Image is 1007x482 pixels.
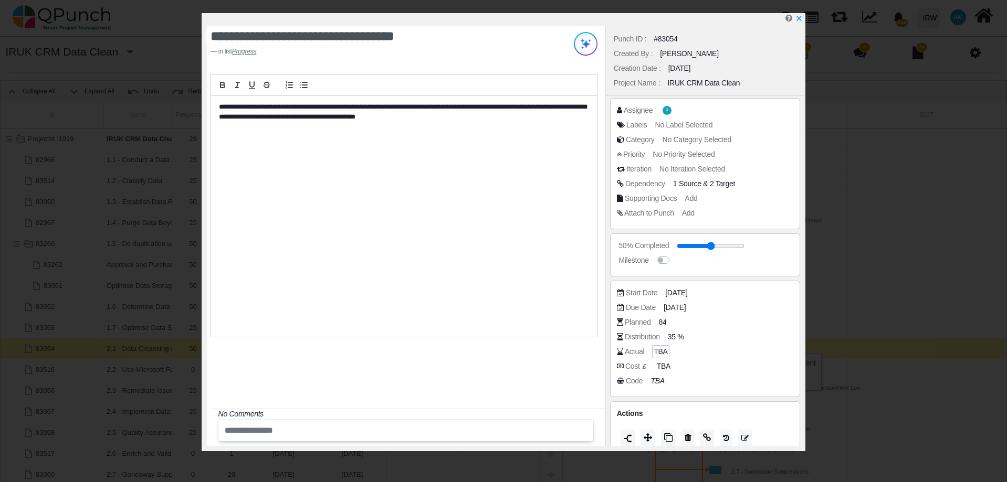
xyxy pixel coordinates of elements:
div: Attach to Punch [624,208,674,219]
div: Planned [625,317,651,328]
div: Priority [623,149,645,160]
div: Due Date [626,302,656,313]
div: Labels [626,120,647,131]
button: Move [641,430,655,446]
span: Ryad.choudhury@islamic-relief.org.uk [663,106,672,115]
div: IRUK CRM Data Clean [667,78,740,89]
div: Code [626,376,643,387]
span: Add [685,194,697,202]
button: Copy [661,430,676,446]
span: No Priority Selected [653,150,715,158]
div: Category [626,134,655,145]
i: No Comments [218,410,264,418]
span: No Category Selected [663,135,731,144]
img: split.9d50320.png [624,434,632,443]
div: Dependency [625,178,665,189]
button: Edit [738,430,752,446]
span: Actions [617,409,643,417]
span: R [666,109,668,112]
b: £ [643,362,646,370]
span: 35 % [668,331,684,342]
button: Copy Link [700,430,714,446]
div: Iteration [626,164,652,175]
span: No Iteration Selected [659,165,725,173]
button: History [720,430,732,446]
div: Project Name : [614,78,660,89]
div: Distribution [625,331,660,342]
span: No Label Selected [655,121,713,129]
span: 84 [658,317,666,328]
span: Add [682,209,695,217]
span: <div class="badge badge-secondary"> 2.3 - Remediate Issues Captured in Data Quality Management Lo... [710,179,735,188]
div: Supporting Docs [625,193,677,204]
button: Delete [681,430,695,446]
div: 50% Completed [618,240,669,251]
span: [DATE] [665,287,687,298]
div: Start Date [626,287,657,298]
span: & [673,178,735,189]
span: TBA [657,361,670,372]
span: TBA [654,346,667,357]
div: Assignee [624,105,653,116]
i: TBA [651,377,664,385]
div: Cost [625,361,649,372]
div: Milestone [618,255,648,266]
span: <div class="badge badge-secondary"> 1.7 - Optimise Data Structures FS</div> [673,179,701,188]
button: Split [621,430,635,446]
div: Actual [625,346,644,357]
span: [DATE] [664,302,686,313]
